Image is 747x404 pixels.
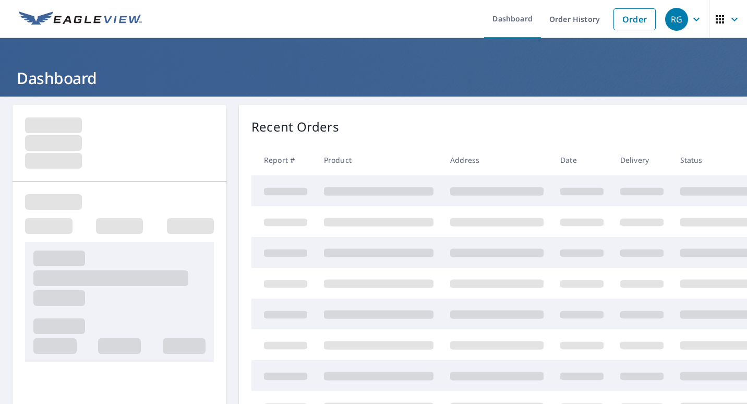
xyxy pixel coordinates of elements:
th: Address [442,145,552,175]
img: EV Logo [19,11,142,27]
th: Report # [251,145,316,175]
th: Product [316,145,442,175]
p: Recent Orders [251,117,339,136]
div: RG [665,8,688,31]
a: Order [613,8,656,30]
h1: Dashboard [13,67,734,89]
th: Delivery [612,145,672,175]
th: Date [552,145,612,175]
